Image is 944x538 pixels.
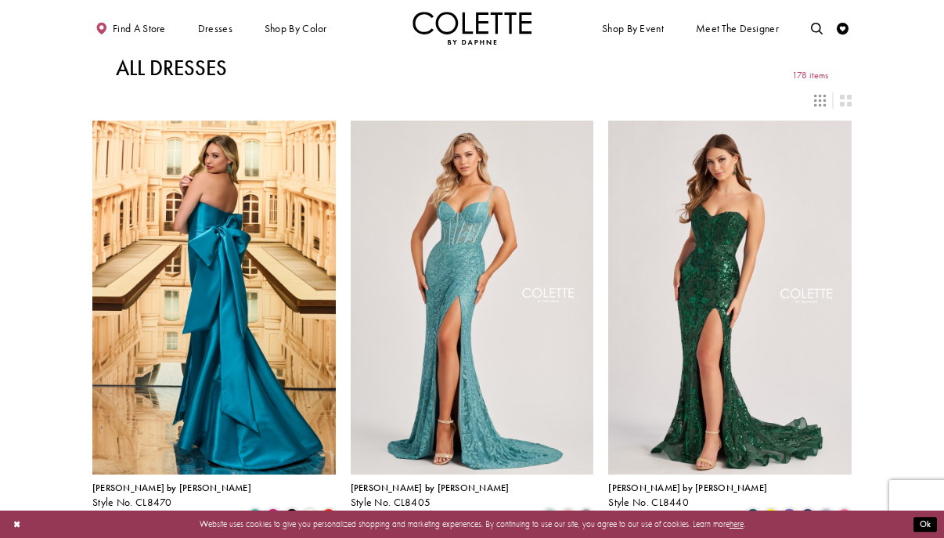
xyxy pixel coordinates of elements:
span: Shop By Event [599,12,666,45]
span: [PERSON_NAME] by [PERSON_NAME] [608,482,767,494]
i: Navy Blue [801,508,815,522]
span: Switch layout to 3 columns [814,95,826,107]
span: Switch layout to 2 columns [840,95,852,107]
i: Fuchsia [266,508,280,522]
a: Visit Colette by Daphne Style No. CL8440 Page [608,121,852,475]
span: Style No. CL8470 [92,496,172,509]
h1: All Dresses [116,56,227,80]
button: Submit Dialog [913,517,937,532]
i: Violet [782,508,796,522]
div: Colette by Daphne Style No. CL8470 [92,483,251,508]
div: Layout Controls [85,87,859,113]
i: Sea Glass [542,508,557,522]
span: Style No. CL8440 [608,496,689,509]
i: Yellow [764,508,778,522]
span: 178 items [792,70,828,81]
span: [PERSON_NAME] by [PERSON_NAME] [92,482,251,494]
i: Black [285,508,299,522]
i: Turquoise [248,508,262,522]
span: Meet the designer [696,23,779,34]
i: Smoke [579,508,593,522]
span: Style No. CL8405 [351,496,431,509]
div: Colette by Daphne Style No. CL8405 [351,483,510,508]
p: Website uses cookies to give you personalized shopping and marketing experiences. By continuing t... [85,516,859,532]
i: Rose [561,508,575,522]
a: Visit Colette by Daphne Style No. CL8405 Page [351,121,594,475]
span: Shop By Event [602,23,664,34]
span: Shop by color [261,12,330,45]
button: Close Dialog [7,514,27,535]
a: Visit Home Page [413,12,531,45]
a: Visit Colette by Daphne Style No. CL8470 Page [92,121,336,475]
span: Shop by color [265,23,327,34]
span: [PERSON_NAME] by [PERSON_NAME] [351,482,510,494]
i: Scarlet [322,508,336,522]
a: Check Wishlist [834,12,852,45]
div: Colette by Daphne Style No. CL8440 [608,483,767,508]
span: Find a store [113,23,166,34]
a: Toggle search [808,12,826,45]
a: here [730,518,744,529]
i: Ice Blue [819,508,833,522]
img: Colette by Daphne [413,12,531,45]
a: Meet the designer [693,12,782,45]
span: Dresses [198,23,232,34]
span: Dresses [195,12,236,45]
a: Find a store [92,12,168,45]
i: Cotton Candy [838,508,852,522]
i: Diamond White [303,508,317,522]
